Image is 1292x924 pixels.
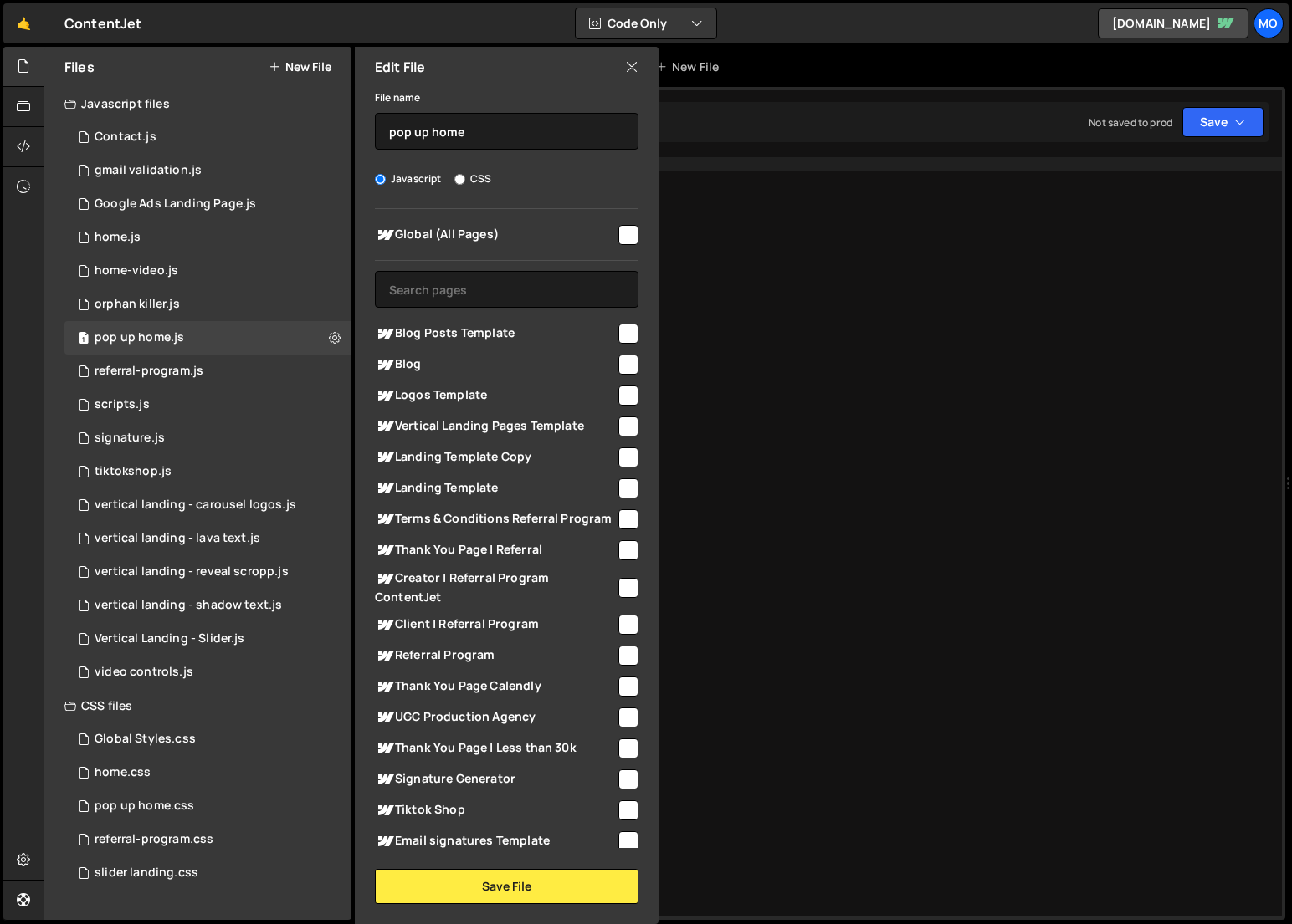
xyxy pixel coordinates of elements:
[95,531,260,546] div: vertical landing - lava text.js
[64,355,351,388] div: 10184/37628.js
[3,3,44,43] a: 🤙
[1182,107,1264,137] button: Save
[1098,8,1248,38] a: [DOMAIN_NAME]
[64,58,95,76] h2: Files
[64,555,351,589] div: 10184/44930.js
[64,756,351,789] div: 10184/39870.css
[95,297,180,312] div: orphan killer.js
[95,263,178,278] div: home-video.js
[375,416,616,436] span: Vertical Landing Pages Template
[95,564,289,579] div: vertical landing - reveal scropp.js
[44,689,351,722] div: CSS files
[64,656,351,689] div: 10184/43538.js
[375,831,616,851] span: Email signatures Template
[64,789,351,823] div: 10184/46813.css
[64,722,351,756] div: 10184/38499.css
[375,769,616,789] span: Signature Generator
[375,646,616,666] span: Referral Program
[79,333,89,346] span: 1
[95,732,196,747] div: Global Styles.css
[64,589,351,622] div: 10184/44784.js
[64,455,351,488] div: 10184/30310.js
[64,321,351,355] div: 10184/46812.js
[64,488,351,522] div: 10184/44936.js
[375,385,616,406] span: Logos Template
[95,163,202,178] div: gmail validation.js
[375,478,616,498] span: Landing Template
[95,464,172,479] div: tiktokshop.js
[64,187,351,221] div: 10184/36849.js
[375,324,616,344] span: Blog Posts Template
[375,355,616,375] span: Blog
[64,823,351,856] div: 10184/37629.css
[375,171,442,187] label: Javascript
[375,738,616,758] span: Thank You Page | Less than 30k
[269,60,331,74] button: New File
[64,288,351,321] div: 10184/44965.js
[375,225,616,245] span: Global (All Pages)
[64,120,351,154] div: 10184/37166.js
[64,388,351,421] div: 10184/22928.js
[95,665,193,680] div: video controls.js
[576,8,716,38] button: Code Only
[375,540,616,560] span: Thank You Page | Referral
[95,197,256,212] div: Google Ads Landing Page.js
[95,431,165,446] div: signature.js
[375,89,420,106] label: File name
[1254,8,1284,38] a: Mo
[95,230,141,245] div: home.js
[375,509,616,529] span: Terms & Conditions Referral Program
[64,421,351,455] div: 10184/34477.js
[375,113,638,150] input: Name
[95,832,213,847] div: referral-program.css
[64,154,351,187] div: 10184/38486.js
[375,174,386,185] input: Javascript
[375,615,616,635] span: Client | Referral Program
[454,171,491,187] label: CSS
[64,221,351,254] div: 10184/39869.js
[95,765,151,780] div: home.css
[375,58,425,76] h2: Edit File
[95,799,194,814] div: pop up home.css
[95,865,198,881] div: slider landing.css
[375,707,616,727] span: UGC Production Agency
[375,271,638,308] input: Search pages
[95,364,203,379] div: referral-program.js
[95,498,296,513] div: vertical landing - carousel logos.js
[375,800,616,820] span: Tiktok Shop
[95,130,156,145] div: Contact.js
[64,856,351,890] div: 10184/44518.css
[64,522,351,555] div: 10184/44785.js
[375,569,616,605] span: Creator | Referral Program ContentJet
[95,598,282,613] div: vertical landing - shadow text.js
[64,254,351,288] div: 10184/43272.js
[375,676,616,697] span: Thank You Page Calendly
[375,447,616,467] span: Landing Template Copy
[95,631,244,646] div: Vertical Landing - Slider.js
[95,330,184,345] div: pop up home.js
[454,174,465,185] input: CSS
[655,59,725,75] div: New File
[64,13,142,33] div: ContentJet
[44,87,351,120] div: Javascript files
[1089,115,1172,130] div: Not saved to prod
[375,869,638,904] button: Save File
[64,622,351,656] div: 10184/44517.js
[95,397,150,412] div: scripts.js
